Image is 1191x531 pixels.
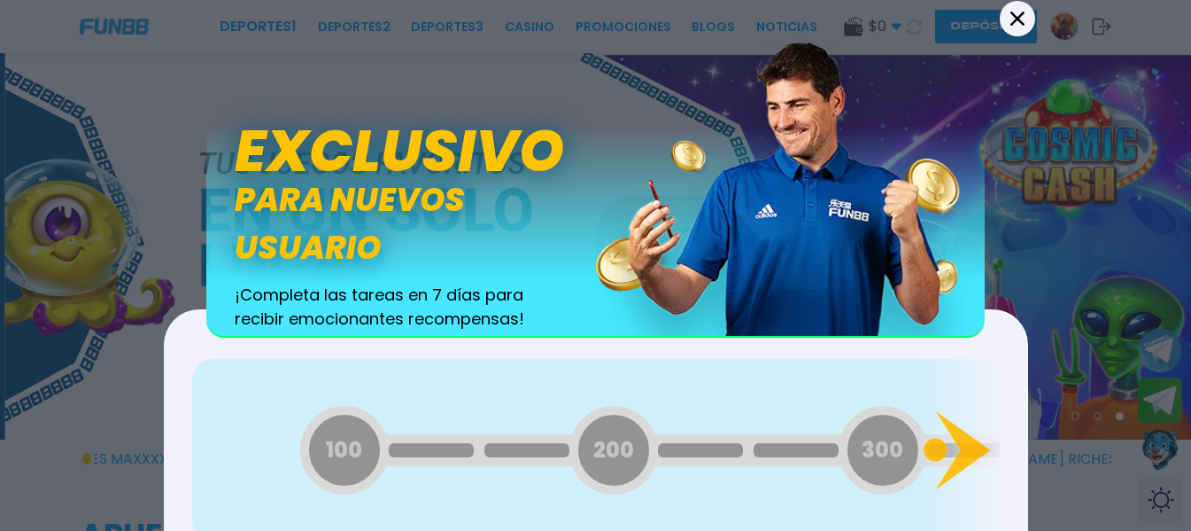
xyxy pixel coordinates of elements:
span: 200 [593,433,634,465]
span: 100 [326,433,362,465]
span: para nuevos usuario [235,176,596,272]
span: 300 [862,433,903,465]
img: banner_image-fb94e3f3.webp [596,36,985,335]
span: Exclusivo [235,107,564,194]
span: ¡Completa las tareas en 7 días para recibir emocionantes recompensas! [235,283,543,331]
